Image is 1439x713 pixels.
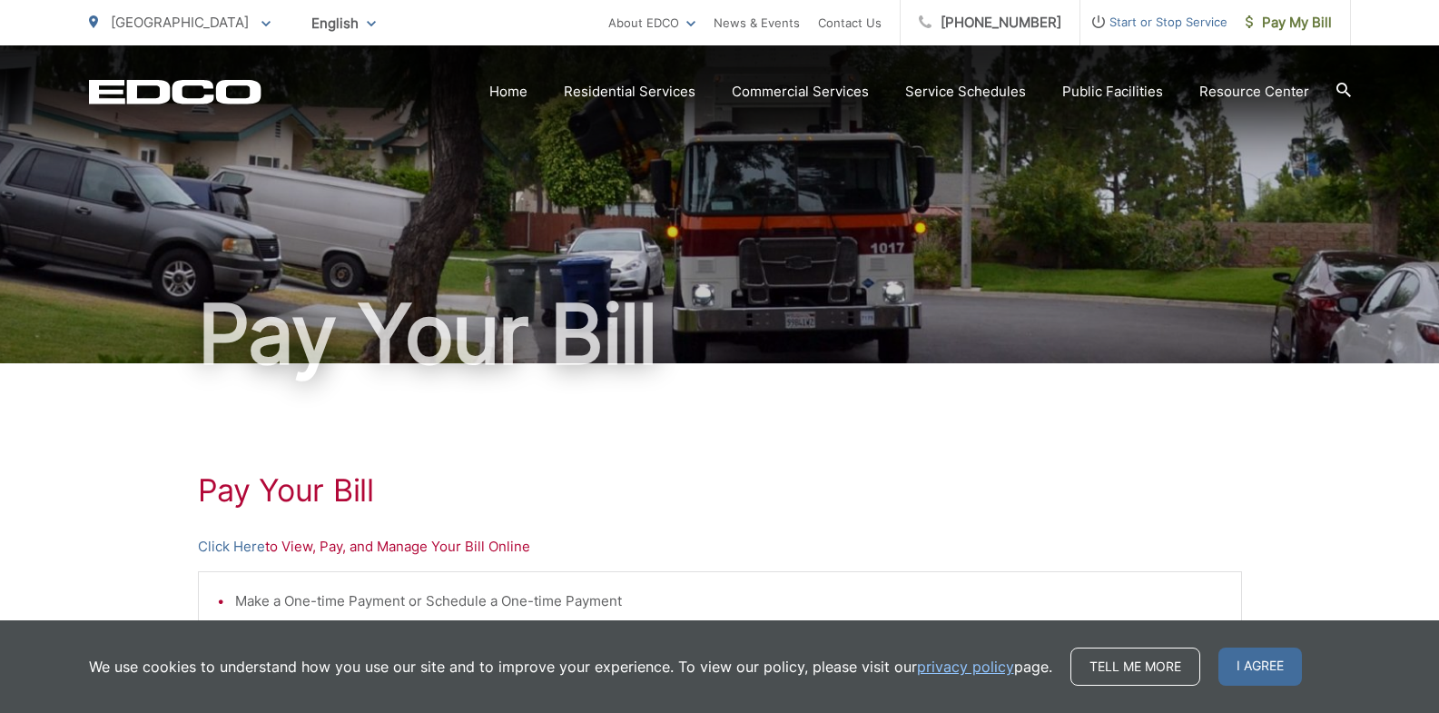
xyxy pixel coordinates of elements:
[89,289,1351,380] h1: Pay Your Bill
[1199,81,1309,103] a: Resource Center
[714,12,800,34] a: News & Events
[1070,648,1200,686] a: Tell me more
[818,12,882,34] a: Contact Us
[732,81,869,103] a: Commercial Services
[298,7,389,39] span: English
[89,656,1052,678] p: We use cookies to understand how you use our site and to improve your experience. To view our pol...
[1062,81,1163,103] a: Public Facilities
[89,79,261,104] a: EDCD logo. Return to the homepage.
[489,81,527,103] a: Home
[905,81,1026,103] a: Service Schedules
[1246,12,1332,34] span: Pay My Bill
[917,656,1014,678] a: privacy policy
[1218,648,1302,686] span: I agree
[608,12,695,34] a: About EDCO
[198,472,1242,509] h1: Pay Your Bill
[111,14,249,31] span: [GEOGRAPHIC_DATA]
[198,536,265,558] a: Click Here
[235,590,1223,612] li: Make a One-time Payment or Schedule a One-time Payment
[198,536,1242,558] p: to View, Pay, and Manage Your Bill Online
[564,81,695,103] a: Residential Services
